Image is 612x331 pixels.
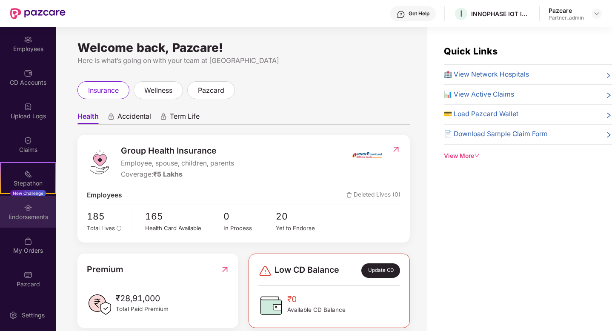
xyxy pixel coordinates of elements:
[9,311,17,320] img: svg+xml;base64,PHN2ZyBpZD0iU2V0dGluZy0yMHgyMCIgeG1sbnM9Imh0dHA6Ly93d3cudzMub3JnLzIwMDAvc3ZnIiB3aW...
[10,190,46,197] div: New Challenge
[605,71,612,80] span: right
[87,209,126,223] span: 185
[24,35,32,44] img: svg+xml;base64,PHN2ZyBpZD0iRW1wbG95ZWVzIiB4bWxucz0iaHR0cDovL3d3dy53My5vcmcvMjAwMC9zdmciIHdpZHRoPS...
[471,10,531,18] div: INNOPHASE IOT INDIA PRIVATE LIMITED
[24,271,32,279] img: svg+xml;base64,PHN2ZyBpZD0iUGF6Y2FyZCIgeG1sbnM9Imh0dHA6Ly93d3cudzMub3JnLzIwMDAvc3ZnIiB3aWR0aD0iMj...
[444,89,514,100] span: 📊 View Active Claims
[24,136,32,145] img: svg+xml;base64,PHN2ZyBpZD0iQ2xhaW0iIHhtbG5zPSJodHRwOi8vd3d3LnczLm9yZy8yMDAwL3N2ZyIgd2lkdGg9IjIwIi...
[117,226,122,231] span: info-circle
[276,224,328,233] div: Yet to Endorse
[346,190,400,201] span: Deleted Lives (0)
[77,55,410,66] div: Here is what’s going on with your team at [GEOGRAPHIC_DATA]
[444,151,612,160] div: View More
[392,145,400,154] img: RedirectIcon
[24,203,32,212] img: svg+xml;base64,PHN2ZyBpZD0iRW5kb3JzZW1lbnRzIiB4bWxucz0iaHR0cDovL3d3dy53My5vcmcvMjAwMC9zdmciIHdpZH...
[287,293,346,305] span: ₹0
[87,292,112,317] img: PaidPremiumIcon
[223,209,276,223] span: 0
[145,224,223,233] div: Health Card Available
[87,263,123,276] span: Premium
[160,113,167,120] div: animation
[474,153,480,159] span: down
[121,169,234,180] div: Coverage:
[444,129,548,140] span: 📄 Download Sample Claim Form
[276,209,328,223] span: 20
[409,10,429,17] div: Get Help
[444,69,529,80] span: 🏥 View Network Hospitals
[24,170,32,178] img: svg+xml;base64,PHN2ZyB4bWxucz0iaHR0cDovL3d3dy53My5vcmcvMjAwMC9zdmciIHdpZHRoPSIyMSIgaGVpZ2h0PSIyMC...
[444,109,518,120] span: 💳 Load Pazcard Wallet
[116,305,169,314] span: Total Paid Premium
[223,224,276,233] div: In Process
[346,192,352,198] img: deleteIcon
[605,111,612,120] span: right
[153,170,183,178] span: ₹5 Lakhs
[287,305,346,314] span: Available CD Balance
[258,293,284,318] img: CDBalanceIcon
[87,190,122,201] span: Employees
[220,263,229,276] img: RedirectIcon
[549,6,584,14] div: Pazcare
[24,237,32,245] img: svg+xml;base64,PHN2ZyBpZD0iTXlfT3JkZXJzIiBkYXRhLW5hbWU9Ik15IE9yZGVycyIgeG1sbnM9Imh0dHA6Ly93d3cudz...
[77,112,99,124] span: Health
[117,112,151,124] span: Accidental
[258,264,272,278] img: svg+xml;base64,PHN2ZyBpZD0iRGFuZ2VyLTMyeDMyIiB4bWxucz0iaHR0cDovL3d3dy53My5vcmcvMjAwMC9zdmciIHdpZH...
[24,69,32,77] img: svg+xml;base64,PHN2ZyBpZD0iQ0RfQWNjb3VudHMiIGRhdGEtbmFtZT0iQ0QgQWNjb3VudHMiIHhtbG5zPSJodHRwOi8vd3...
[145,209,223,223] span: 165
[593,10,600,17] img: svg+xml;base64,PHN2ZyBpZD0iRHJvcGRvd24tMzJ4MzIiIHhtbG5zPSJodHRwOi8vd3d3LnczLm9yZy8yMDAwL3N2ZyIgd2...
[121,144,234,157] span: Group Health Insurance
[77,44,410,51] div: Welcome back, Pazcare!
[170,112,200,124] span: Term Life
[1,179,55,188] div: Stepathon
[116,292,169,305] span: ₹28,91,000
[351,144,383,165] img: insurerIcon
[87,149,112,175] img: logo
[87,225,115,231] span: Total Lives
[24,103,32,111] img: svg+xml;base64,PHN2ZyBpZD0iVXBsb2FkX0xvZ3MiIGRhdGEtbmFtZT0iVXBsb2FkIExvZ3MiIHhtbG5zPSJodHRwOi8vd3...
[549,14,584,21] div: Partner_admin
[605,131,612,140] span: right
[88,85,119,96] span: insurance
[444,46,498,57] span: Quick Links
[19,311,47,320] div: Settings
[460,9,462,19] span: I
[121,158,234,169] span: Employee, spouse, children, parents
[275,263,339,278] span: Low CD Balance
[144,85,172,96] span: wellness
[605,91,612,100] span: right
[397,10,405,19] img: svg+xml;base64,PHN2ZyBpZD0iSGVscC0zMngzMiIgeG1sbnM9Imh0dHA6Ly93d3cudzMub3JnLzIwMDAvc3ZnIiB3aWR0aD...
[361,263,400,278] div: Update CD
[10,8,66,19] img: New Pazcare Logo
[198,85,224,96] span: pazcard
[107,113,115,120] div: animation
